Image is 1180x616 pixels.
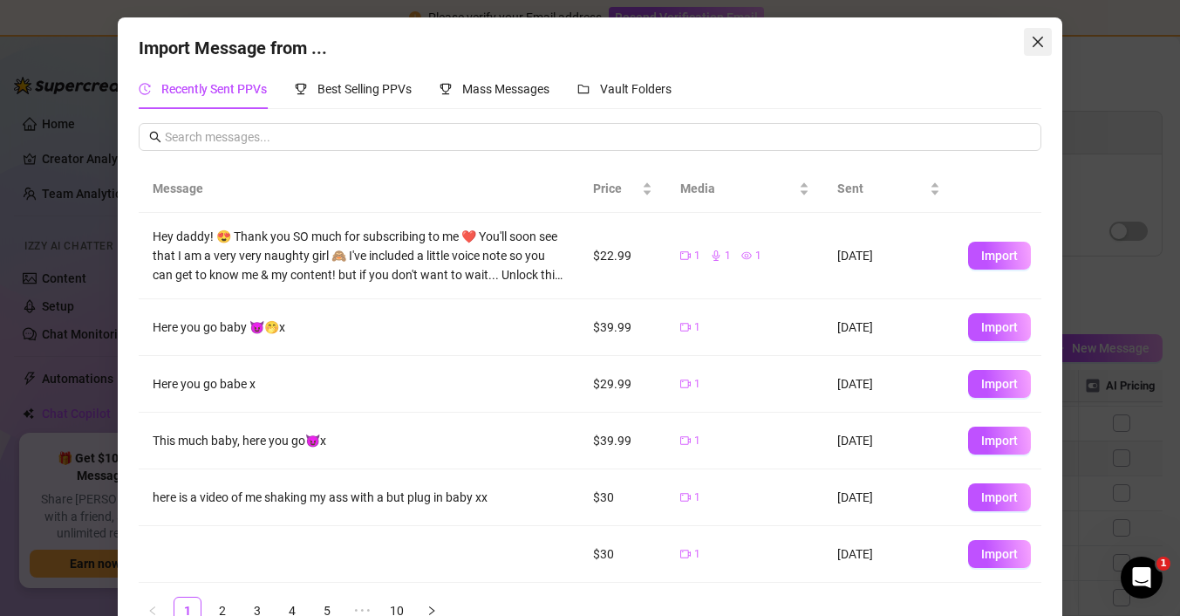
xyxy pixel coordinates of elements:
td: $30 [579,526,666,583]
td: [DATE] [823,356,954,413]
td: [DATE] [823,526,954,583]
td: $22.99 [579,213,666,299]
span: Mass Messages [462,82,549,96]
span: Import [981,490,1018,504]
button: Import [968,313,1031,341]
span: video-camera [680,379,691,389]
th: Media [666,165,823,213]
td: $29.99 [579,356,666,413]
button: Import [968,540,1031,568]
td: [DATE] [823,299,954,356]
span: video-camera [680,322,691,332]
iframe: Intercom live chat [1121,557,1163,599]
td: $39.99 [579,299,666,356]
th: Message [139,165,578,213]
span: right [426,606,437,616]
span: Import [981,249,1018,263]
span: trophy [295,83,307,95]
td: [DATE] [823,413,954,469]
span: history [139,83,151,95]
span: Import [981,434,1018,448]
span: 1 [725,248,731,264]
button: Import [968,242,1031,270]
div: Here you go baby 😈🤭x [153,318,564,337]
span: left [147,606,158,616]
span: Import [981,320,1018,334]
button: Import [968,483,1031,511]
span: 1 [694,546,700,563]
span: trophy [440,83,452,95]
div: Here you go babe x [153,374,564,394]
div: Hey daddy! 😍 Thank you SO much for subscribing to me ❤️ You'll soon see that I am a very very nau... [153,227,564,284]
span: 1 [755,248,761,264]
span: 1 [694,433,700,449]
span: Price [593,179,638,198]
td: $30 [579,469,666,526]
span: Import [981,547,1018,561]
td: [DATE] [823,469,954,526]
span: Recently Sent PPVs [161,82,267,96]
span: Import Message from ... [139,38,327,58]
span: close [1031,35,1045,49]
div: here is a video of me shaking my ass with a but plug in baby xx [153,488,564,507]
div: This much baby, here you go😈x [153,431,564,450]
span: 1 [694,319,700,336]
span: Best Selling PPVs [317,82,412,96]
button: Close [1024,28,1052,56]
span: eye [741,250,752,261]
span: 1 [694,376,700,393]
td: $39.99 [579,413,666,469]
span: 1 [694,489,700,506]
span: video-camera [680,250,691,261]
span: search [149,131,161,143]
span: folder [577,83,590,95]
th: Price [579,165,666,213]
span: 1 [1156,557,1170,571]
span: video-camera [680,492,691,503]
span: video-camera [680,435,691,446]
th: Sent [823,165,954,213]
span: Vault Folders [600,82,672,96]
span: Import [981,377,1018,391]
span: 1 [694,248,700,264]
td: [DATE] [823,213,954,299]
span: video-camera [680,549,691,559]
span: Close [1024,35,1052,49]
button: Import [968,370,1031,398]
span: audio [711,250,721,261]
span: Media [680,179,795,198]
input: Search messages... [165,127,1030,147]
span: Sent [837,179,926,198]
button: Import [968,427,1031,455]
